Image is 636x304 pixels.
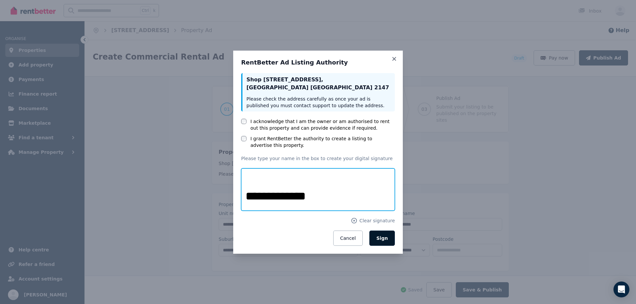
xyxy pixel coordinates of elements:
p: Please check the address carefully as once your ad is published you must contact support to updat... [246,96,391,109]
div: Open Intercom Messenger [613,282,629,297]
label: I acknowledge that I am the owner or am authorised to rent out this property and can provide evid... [250,118,395,131]
p: Shop [STREET_ADDRESS] , [GEOGRAPHIC_DATA] [GEOGRAPHIC_DATA] 2147 [246,76,391,92]
span: Clear signature [359,217,395,224]
h3: RentBetter Ad Listing Authority [241,59,395,66]
button: Sign [369,231,395,246]
p: Please type your name in the box to create your digital signature [241,155,395,162]
label: I grant RentBetter the authority to create a listing to advertise this property. [250,135,395,149]
button: Cancel [333,231,363,246]
span: Sign [376,236,388,241]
